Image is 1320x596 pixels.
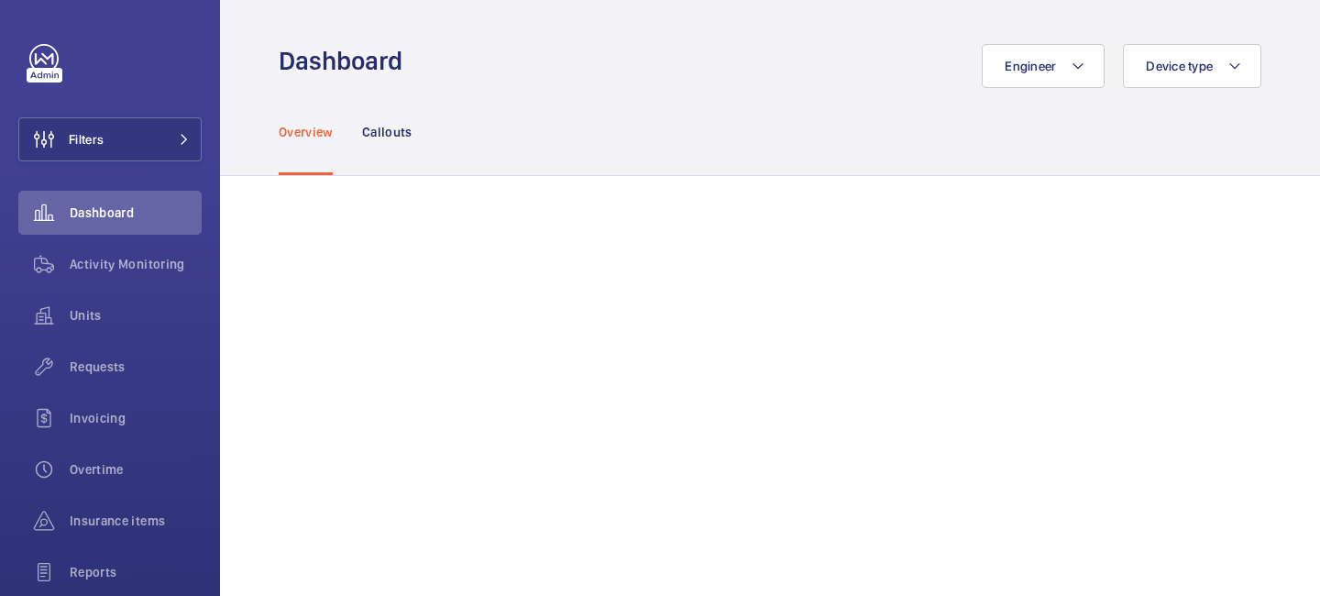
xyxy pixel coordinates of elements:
span: Dashboard [70,204,202,222]
span: Reports [70,563,202,581]
p: Overview [279,123,333,141]
button: Filters [18,117,202,161]
h1: Dashboard [279,44,413,78]
span: Units [70,306,202,325]
span: Device type [1146,59,1213,73]
span: Engineer [1005,59,1056,73]
p: Callouts [362,123,412,141]
button: Device type [1123,44,1261,88]
span: Requests [70,358,202,376]
span: Invoicing [70,409,202,427]
button: Engineer [982,44,1105,88]
span: Overtime [70,460,202,479]
span: Activity Monitoring [70,255,202,273]
span: Insurance items [70,512,202,530]
span: Filters [69,130,104,149]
